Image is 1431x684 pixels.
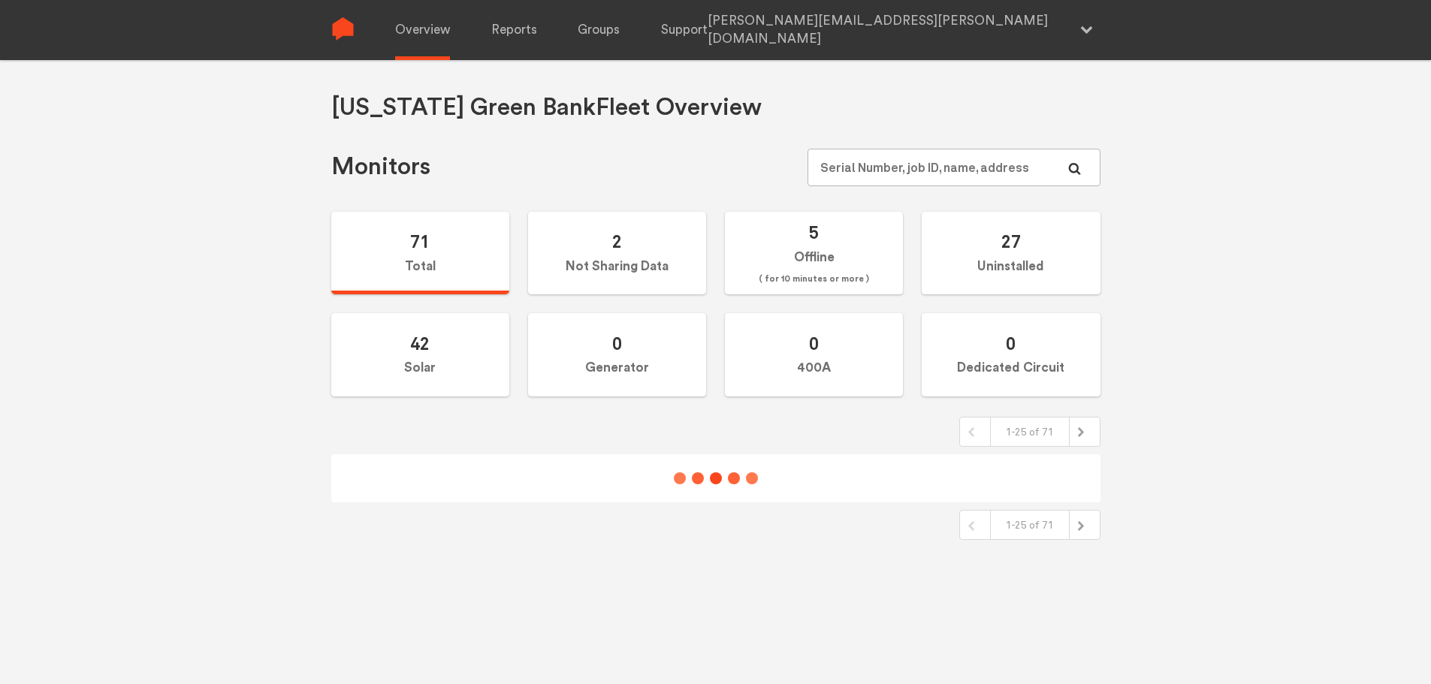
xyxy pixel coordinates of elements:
div: 1-25 of 71 [990,511,1070,539]
span: 2 [612,231,622,252]
span: 0 [612,333,622,354]
label: 400A [725,313,903,396]
label: Not Sharing Data [528,212,706,295]
img: Sense Logo [331,17,355,41]
div: 1-25 of 71 [990,417,1070,446]
span: 27 [1001,231,1021,252]
label: Offline [725,212,903,295]
span: 71 [410,231,430,252]
input: Serial Number, job ID, name, address [808,149,1100,186]
label: Generator [528,313,706,396]
span: 0 [1006,333,1016,354]
span: 0 [809,333,819,354]
label: Solar [331,313,509,396]
h1: [US_STATE] Green Bank Fleet Overview [331,92,762,123]
span: 5 [809,221,819,243]
label: Total [331,212,509,295]
span: ( for 10 minutes or more ) [759,270,869,288]
span: 42 [410,333,430,354]
h1: Monitors [331,152,430,182]
label: Uninstalled [922,212,1100,295]
label: Dedicated Circuit [922,313,1100,396]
